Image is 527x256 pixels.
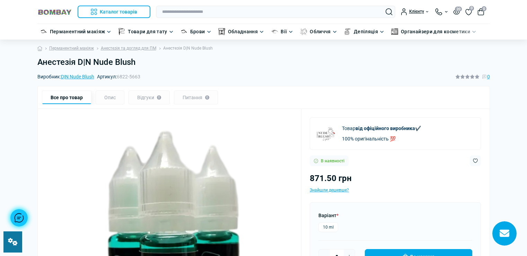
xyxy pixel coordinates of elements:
img: Депіляція [344,28,351,35]
a: Перманентний макіяж [49,45,94,52]
img: Органайзери для косметики [391,28,398,35]
span: 871.50 грн [310,173,352,183]
p: 100% оригінальність 💯 [342,135,421,143]
span: 0 [487,73,490,80]
button: Search [386,8,393,15]
a: Депіляція [354,28,378,35]
button: Wishlist button [470,155,481,166]
img: Вії [271,28,278,35]
div: Відгуки [129,91,170,104]
p: Товар ✔️ [342,125,421,132]
a: D|N Nude Blush [61,74,94,79]
img: Товари для тату [118,28,125,35]
img: D|N Nude Blush [316,123,336,144]
button: Каталог товарів [78,6,151,18]
label: 10 ml [318,222,338,232]
button: 20 [453,9,460,15]
label: Варіант [318,212,339,219]
img: BOMBAY [37,9,72,15]
div: В наявності [310,155,349,166]
span: Виробник: [37,74,94,79]
span: 6822-5663 [117,74,140,79]
li: Анестезія D|N Nude Blush [156,45,213,52]
a: Брови [190,28,205,35]
span: 20 [455,7,462,11]
img: Брови [181,28,187,35]
div: Все про товар [42,91,91,104]
h1: Анестезія D|N Nude Blush [37,57,490,67]
img: Обличчя [300,28,307,35]
div: Опис [96,91,124,104]
a: 0 [465,8,472,16]
a: Органайзери для косметики [401,28,470,35]
a: Обличчя [310,28,331,35]
span: 0 [469,6,474,11]
img: Обладнання [218,28,225,35]
a: Перманентний макіяж [50,28,105,35]
div: Питання [174,91,218,104]
a: Обладнання [228,28,258,35]
a: Товари для тату [128,28,167,35]
img: Перманентний макіяж [40,28,47,35]
b: від офіційного виробника [355,126,415,131]
nav: breadcrumb [37,40,490,57]
span: Знайшли дешевше? [310,188,349,193]
button: 0 [477,8,484,15]
span: 0 [482,6,486,11]
span: Артикул: [97,74,140,79]
a: Вії [281,28,287,35]
a: Анестезія та догляд для ПМ [101,45,156,52]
